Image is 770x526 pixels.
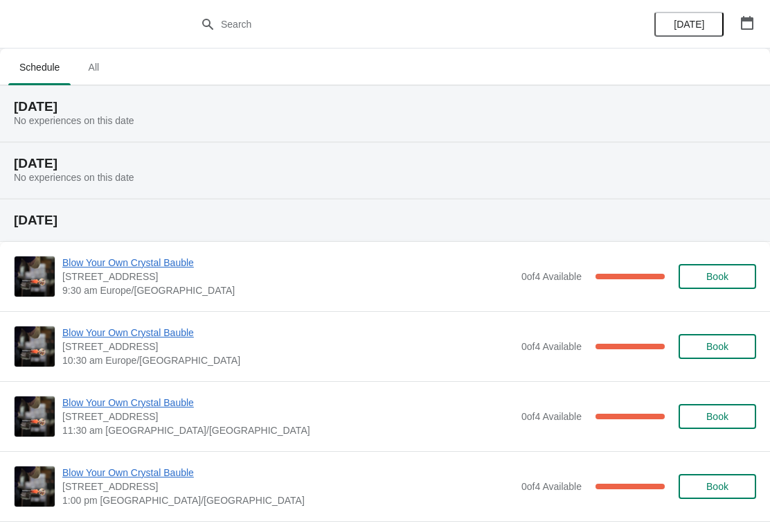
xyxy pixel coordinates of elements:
[706,271,728,282] span: Book
[15,326,55,367] img: Blow Your Own Crystal Bauble | Cumbria Crystal, Canal Street, Ulverston LA12 7LB, UK | 10:30 am E...
[62,423,514,437] span: 11:30 am [GEOGRAPHIC_DATA]/[GEOGRAPHIC_DATA]
[679,334,756,359] button: Book
[76,55,111,80] span: All
[15,396,55,437] img: Blow Your Own Crystal Bauble | Cumbria Crystal, Canal Street, Ulverston LA12 7LB, UK | 11:30 am E...
[521,411,582,422] span: 0 of 4 Available
[15,466,55,507] img: Blow Your Own Crystal Bauble | Cumbria Crystal, Canal Street, Ulverston LA12 7LB, UK | 1:00 pm Eu...
[521,341,582,352] span: 0 of 4 Available
[62,283,514,297] span: 9:30 am Europe/[GEOGRAPHIC_DATA]
[679,474,756,499] button: Book
[14,100,756,114] h2: [DATE]
[679,404,756,429] button: Book
[15,256,55,297] img: Blow Your Own Crystal Bauble | Cumbria Crystal, Canal Street, Ulverston LA12 7LB, UK | 9:30 am Eu...
[14,115,134,126] span: No experiences on this date
[14,157,756,170] h2: [DATE]
[521,271,582,282] span: 0 of 4 Available
[62,493,514,507] span: 1:00 pm [GEOGRAPHIC_DATA]/[GEOGRAPHIC_DATA]
[8,55,71,80] span: Schedule
[62,353,514,367] span: 10:30 am Europe/[GEOGRAPHIC_DATA]
[14,213,756,227] h2: [DATE]
[62,480,514,493] span: [STREET_ADDRESS]
[674,19,704,30] span: [DATE]
[62,256,514,270] span: Blow Your Own Crystal Bauble
[706,481,728,492] span: Book
[654,12,724,37] button: [DATE]
[62,326,514,340] span: Blow Your Own Crystal Bauble
[220,12,577,37] input: Search
[521,481,582,492] span: 0 of 4 Available
[62,466,514,480] span: Blow Your Own Crystal Bauble
[62,396,514,410] span: Blow Your Own Crystal Bauble
[62,270,514,283] span: [STREET_ADDRESS]
[706,341,728,352] span: Book
[679,264,756,289] button: Book
[62,340,514,353] span: [STREET_ADDRESS]
[14,172,134,183] span: No experiences on this date
[706,411,728,422] span: Book
[62,410,514,423] span: [STREET_ADDRESS]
